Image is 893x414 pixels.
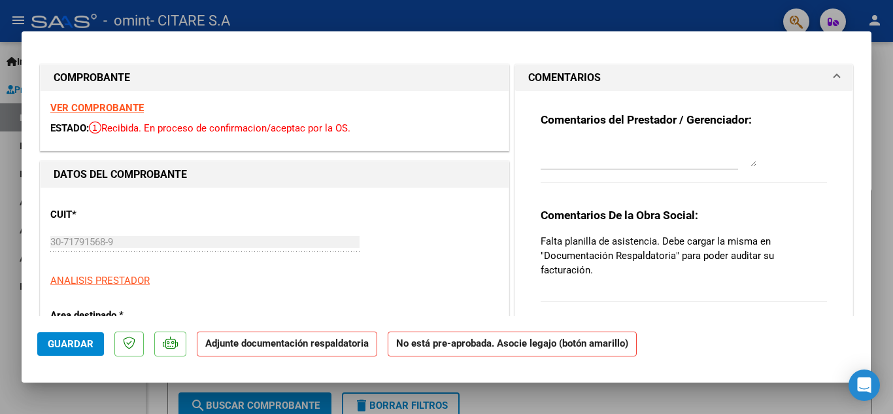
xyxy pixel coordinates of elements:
strong: Comentarios De la Obra Social: [541,209,698,222]
strong: Adjunte documentación respaldatoria [205,337,369,349]
p: Area destinado * [50,308,185,323]
a: VER COMPROBANTE [50,102,144,114]
p: CUIT [50,207,185,222]
h1: COMENTARIOS [528,70,601,86]
strong: No está pre-aprobada. Asocie legajo (botón amarillo) [388,332,637,357]
strong: COMPROBANTE [54,71,130,84]
p: Falta planilla de asistencia. Debe cargar la misma en "Documentación Respaldatoria" para poder au... [541,234,827,277]
div: COMENTARIOS [515,91,852,337]
strong: DATOS DEL COMPROBANTE [54,168,187,181]
span: ANALISIS PRESTADOR [50,275,150,286]
span: ESTADO: [50,122,89,134]
span: Recibida. En proceso de confirmacion/aceptac por la OS. [89,122,350,134]
div: Open Intercom Messenger [849,370,880,401]
span: Guardar [48,338,93,350]
mat-expansion-panel-header: COMENTARIOS [515,65,852,91]
button: Guardar [37,332,104,356]
strong: Comentarios del Prestador / Gerenciador: [541,113,752,126]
